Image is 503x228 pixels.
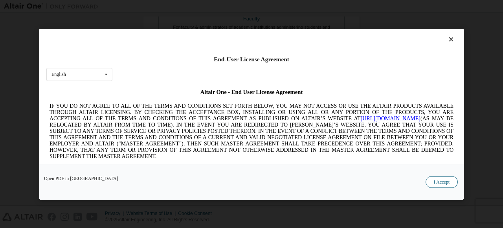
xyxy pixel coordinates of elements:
span: IF YOU DO NOT AGREE TO ALL OF THE TERMS AND CONDITIONS SET FORTH BELOW, YOU MAY NOT ACCESS OR USE... [3,17,407,74]
span: Altair One - End User License Agreement [154,3,257,9]
a: [URL][DOMAIN_NAME] [314,30,374,36]
div: End-User License Agreement [46,55,457,63]
button: I Accept [426,176,458,188]
a: Open PDF in [GEOGRAPHIC_DATA] [44,176,118,181]
div: English [51,72,66,77]
span: Lore Ipsumd Sit Ame Cons Adipisc Elitseddo (“Eiusmodte”) in utlabor Etdolo Magnaaliqua Eni. (“Adm... [3,80,407,136]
